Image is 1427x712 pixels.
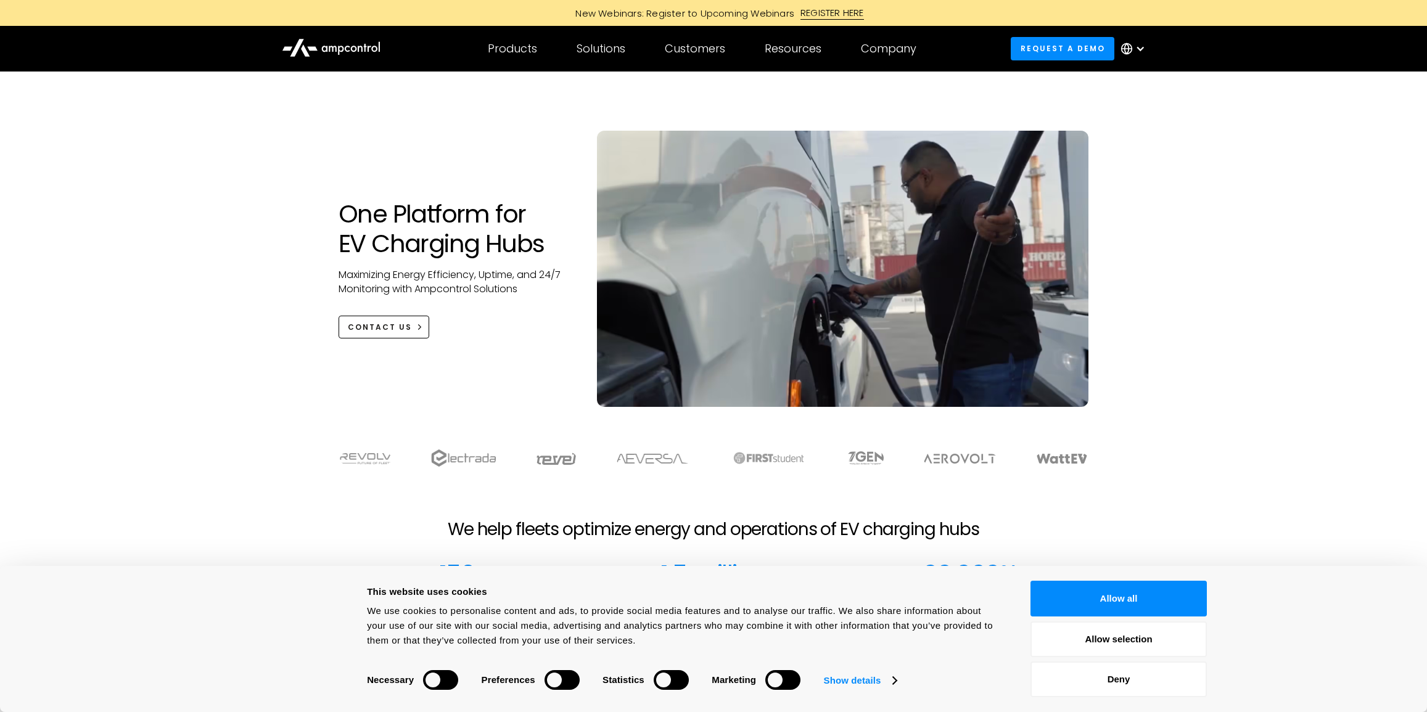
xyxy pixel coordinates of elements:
[577,42,625,55] div: Solutions
[563,7,800,20] div: New Webinars: Register to Upcoming Webinars
[665,42,725,55] div: Customers
[339,316,429,338] a: CONTACT US
[712,674,756,685] strong: Marketing
[439,559,475,589] div: 150
[436,6,991,20] a: New Webinars: Register to Upcoming WebinarsREGISTER HERE
[800,6,864,20] div: REGISTER HERE
[602,674,644,685] strong: Statistics
[348,322,412,333] div: CONTACT US
[861,42,916,55] div: Company
[765,42,821,55] div: Resources
[923,559,1018,589] div: 99.999%
[367,604,1003,648] div: We use cookies to personalise content and ads, to provide social media features and to analyse ou...
[1036,454,1088,464] img: WattEV logo
[367,584,1003,599] div: This website uses cookies
[367,674,414,685] strong: Necessary
[1030,581,1207,616] button: Allow all
[339,268,572,296] p: Maximizing Energy Efficiency, Uptime, and 24/7 Monitoring with Ampcontrol Solutions
[448,519,979,540] h2: We help fleets optimize energy and operations of EV charging hubs
[488,42,537,55] div: Products
[1030,621,1207,657] button: Allow selection
[824,671,897,690] a: Show details
[431,449,496,467] img: electrada logo
[1011,37,1114,60] a: Request a demo
[923,454,997,464] img: Aerovolt Logo
[1030,661,1207,697] button: Deny
[482,674,535,685] strong: Preferences
[339,199,572,258] h1: One Platform for EV Charging Hubs
[660,559,767,589] div: 1.5 million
